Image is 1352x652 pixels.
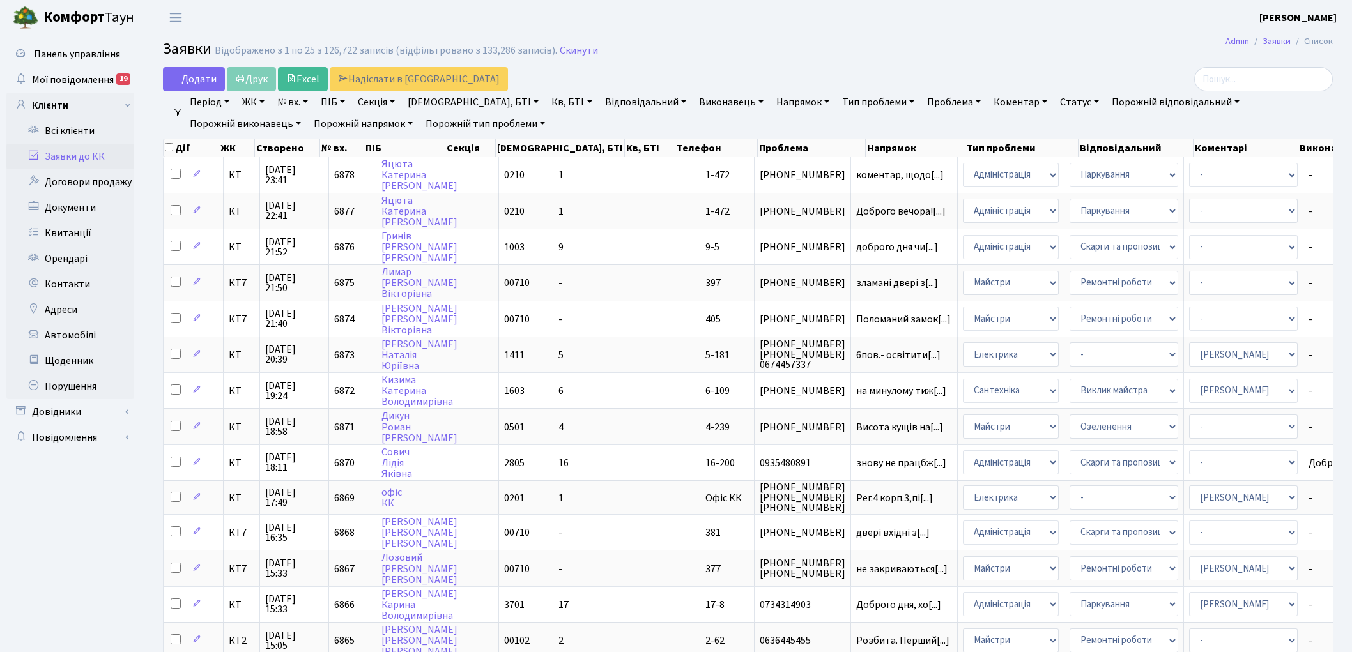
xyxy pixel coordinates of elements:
[504,204,525,218] span: 0210
[265,522,323,543] span: [DATE] 16:35
[353,91,400,113] a: Секція
[34,47,120,61] span: Панель управління
[265,201,323,221] span: [DATE] 22:41
[760,558,845,579] span: [PHONE_NUMBER] [PHONE_NUMBER]
[381,445,412,481] a: СовичЛідіяЯківна
[6,67,134,93] a: Мої повідомлення19
[504,526,530,540] span: 00710
[771,91,834,113] a: Напрямок
[625,139,675,157] th: Кв, БТІ
[760,482,845,513] span: [PHONE_NUMBER] [PHONE_NUMBER] [PHONE_NUMBER]
[705,526,721,540] span: 381
[163,38,211,60] span: Заявки
[705,276,721,290] span: 397
[705,312,721,326] span: 405
[558,240,564,254] span: 9
[856,168,944,182] span: коментар, щодо[...]
[229,350,254,360] span: КТ
[6,399,134,425] a: Довідники
[6,42,134,67] a: Панель управління
[334,598,355,612] span: 6866
[229,493,254,503] span: КТ
[445,139,496,157] th: Секція
[1291,34,1333,49] li: Список
[265,558,323,579] span: [DATE] 15:33
[705,168,730,182] span: 1-472
[760,206,845,216] span: [PHONE_NUMBER]
[922,91,986,113] a: Проблема
[856,312,951,326] span: Поломаний замок[...]
[334,204,355,218] span: 6877
[504,312,530,326] span: 00710
[558,526,562,540] span: -
[705,240,719,254] span: 9-5
[116,73,130,85] div: 19
[504,384,525,398] span: 1603
[856,491,933,505] span: Рег.4 корп.3,пі[...]
[558,276,562,290] span: -
[6,322,134,348] a: Автомобілі
[229,422,254,432] span: КТ
[856,526,930,540] span: двері вхідні з[...]
[219,139,254,157] th: ЖК
[237,91,270,113] a: ЖК
[265,165,323,185] span: [DATE] 23:41
[558,598,569,612] span: 17
[265,273,323,293] span: [DATE] 21:50
[504,491,525,505] span: 0201
[1263,34,1291,48] a: Заявки
[856,562,948,576] span: не закриваються[...]
[229,206,254,216] span: КТ
[760,635,845,646] span: 0636445455
[694,91,769,113] a: Виконавець
[558,633,564,648] span: 2
[504,420,525,434] span: 0501
[265,630,323,651] span: [DATE] 15:05
[560,45,598,57] a: Скинути
[265,416,323,437] span: [DATE] 18:58
[381,337,457,373] a: [PERSON_NAME]НаталіяЮріївна
[6,169,134,195] a: Договори продажу
[334,348,355,362] span: 6873
[381,193,457,229] a: ЯцютаКатерина[PERSON_NAME]
[381,157,457,193] a: ЯцютаКатерина[PERSON_NAME]
[381,229,457,265] a: Гринів[PERSON_NAME][PERSON_NAME]
[381,301,457,337] a: [PERSON_NAME][PERSON_NAME]Вікторівна
[760,458,845,468] span: 0935480891
[504,562,530,576] span: 00710
[229,600,254,610] span: КТ
[1055,91,1104,113] a: Статус
[229,314,254,324] span: КТ7
[1259,11,1337,25] b: [PERSON_NAME]
[320,139,365,157] th: № вх.
[760,242,845,252] span: [PHONE_NUMBER]
[381,515,457,550] a: [PERSON_NAME][PERSON_NAME][PERSON_NAME]
[866,139,965,157] th: Напрямок
[334,633,355,648] span: 6865
[6,348,134,374] a: Щоденник
[504,168,525,182] span: 0210
[504,456,525,470] span: 2805
[856,240,938,254] span: доброго дня чи[...]
[229,278,254,288] span: КТ7
[6,271,134,297] a: Контакти
[856,348,941,362] span: 6пов.- освітити[...]
[43,7,105,27] b: Комфорт
[558,168,564,182] span: 1
[334,491,355,505] span: 6869
[856,598,941,612] span: Доброго дня, хо[...]
[163,67,225,91] a: Додати
[1259,10,1337,26] a: [PERSON_NAME]
[760,422,845,432] span: [PHONE_NUMBER]
[705,420,730,434] span: 4-239
[705,456,735,470] span: 16-200
[6,195,134,220] a: Документи
[229,170,254,180] span: КТ
[255,139,320,157] th: Створено
[856,384,946,398] span: на минулому тиж[...]
[760,386,845,396] span: [PHONE_NUMBER]
[1225,34,1249,48] a: Admin
[185,91,234,113] a: Період
[265,237,323,257] span: [DATE] 21:52
[546,91,597,113] a: Кв, БТІ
